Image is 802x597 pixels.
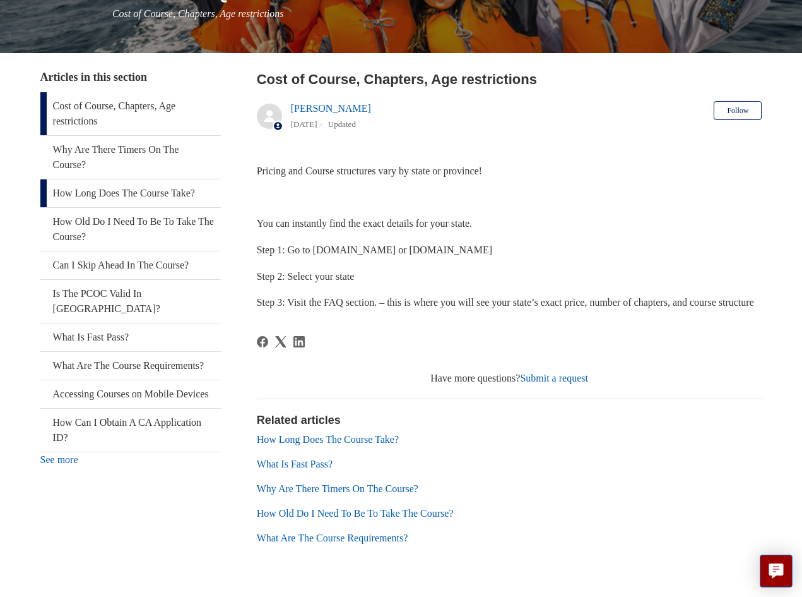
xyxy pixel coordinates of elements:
[275,336,286,347] a: X Corp
[257,533,408,543] a: What Are The Course Requirements?
[40,409,221,452] a: How Can I Obtain A CA Application ID?
[257,271,355,282] span: Step 2: Select your state
[291,103,371,114] a: [PERSON_NAME]
[257,244,492,255] span: Step 1: Go to [DOMAIN_NAME] or [DOMAIN_NAME]
[40,208,221,251] a: How Old Do I Need To Be To Take The Course?
[40,251,221,279] a: Can I Skip Ahead In The Course?
[40,179,221,207] a: How Long Does The Course Take?
[40,92,221,135] a: Cost of Course, Chapters, Age restrictions
[257,218,472,229] span: You can instantly find the exact details for your state.
[257,459,333,469] a: What Is Fast Pass?
[257,412,762,429] h2: Related articles
[40,352,221,380] a: What Are The Course Requirements?
[40,136,221,179] a: Why Are There Timers On The Course?
[40,380,221,408] a: Accessing Courses on Mobile Devices
[40,454,78,465] a: See more
[257,336,268,347] a: Facebook
[257,166,482,176] span: Pricing and Course structures vary by state or province!
[257,69,762,90] h2: Cost of Course, Chapters, Age restrictions
[293,336,305,347] a: LinkedIn
[257,371,762,386] div: Have more questions?
[257,508,454,519] a: How Old Do I Need To Be To Take The Course?
[275,336,286,347] svg: Share this page on X Corp
[760,555,793,588] button: Live chat
[40,323,221,351] a: What Is Fast Pass?
[40,280,221,323] a: Is The PCOC Valid In [GEOGRAPHIC_DATA]?
[257,434,399,445] a: How Long Does The Course Take?
[293,336,305,347] svg: Share this page on LinkedIn
[257,483,418,494] a: Why Are There Timers On The Course?
[328,119,356,129] li: Updated
[520,373,588,383] a: Submit a request
[40,71,147,83] span: Articles in this section
[112,8,284,19] span: Cost of Course, Chapters, Age restrictions
[257,297,754,308] span: Step 3: Visit the FAQ section. – this is where you will see your state’s exact price, number of c...
[257,336,268,347] svg: Share this page on Facebook
[291,119,317,129] time: 04/08/2025, 13:01
[714,101,762,120] button: Follow Article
